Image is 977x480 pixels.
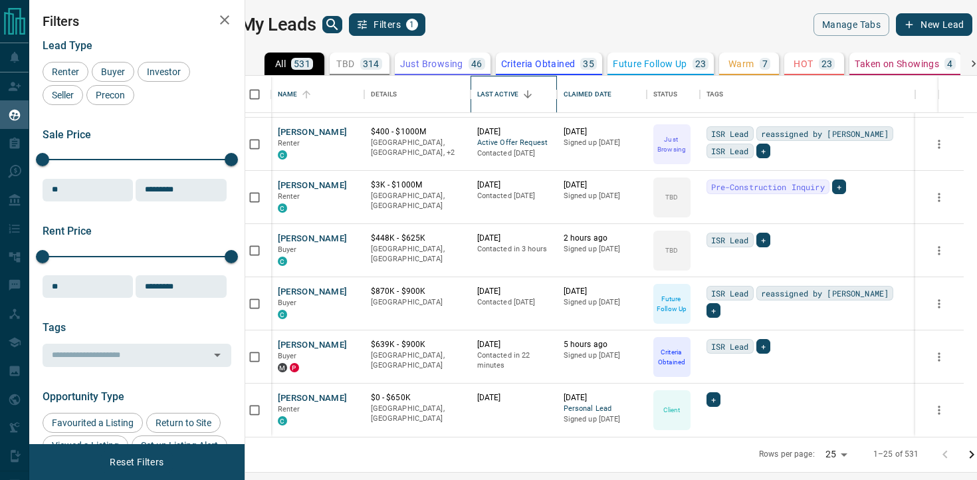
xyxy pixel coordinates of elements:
p: Criteria Obtained [501,59,576,68]
p: Rows per page: [759,449,815,460]
button: [PERSON_NAME] [278,126,348,139]
div: property.ca [290,363,299,372]
p: 2 hours ago [564,233,640,244]
p: $870K - $900K [371,286,464,297]
span: Renter [278,192,300,201]
p: Client [663,405,681,415]
div: + [756,339,770,354]
p: [DATE] [477,392,550,404]
div: Return to Site [146,413,221,433]
p: All [275,59,286,68]
p: TBD [665,192,678,202]
span: Seller [47,90,78,100]
p: Contacted [DATE] [477,148,550,159]
button: more [929,347,949,367]
div: Viewed a Listing [43,435,128,455]
button: Open [208,346,227,364]
div: Renter [43,62,88,82]
p: [GEOGRAPHIC_DATA] [371,297,464,308]
div: Status [653,76,678,113]
span: Lead Type [43,39,92,52]
span: reassigned by [PERSON_NAME] [761,127,889,140]
span: Rent Price [43,225,92,237]
p: Signed up [DATE] [564,414,640,425]
div: Last Active [471,76,557,113]
span: ISR Lead [711,144,749,158]
div: 25 [820,445,852,464]
button: New Lead [896,13,972,36]
span: reassigned by [PERSON_NAME] [761,287,889,300]
span: Renter [47,66,84,77]
div: Status [647,76,700,113]
p: TBD [336,59,354,68]
button: more [929,187,949,207]
span: Buyer [278,245,297,254]
p: HOT [794,59,813,68]
span: Active Offer Request [477,138,550,149]
span: Viewed a Listing [47,440,124,451]
p: 23 [821,59,833,68]
p: 23 [695,59,706,68]
div: Tags [700,76,915,113]
p: 35 [583,59,594,68]
p: [DATE] [477,126,550,138]
div: condos.ca [278,257,287,266]
button: more [929,294,949,314]
span: Buyer [278,352,297,360]
span: Set up Listing Alert [136,440,223,451]
p: Just Browsing [655,134,689,154]
p: $3K - $1000M [371,180,464,191]
button: Reset Filters [101,451,172,473]
p: Warm [728,59,754,68]
p: Contacted [DATE] [477,191,550,201]
p: [GEOGRAPHIC_DATA], [GEOGRAPHIC_DATA] [371,350,464,371]
button: [PERSON_NAME] [278,180,348,192]
p: Signed up [DATE] [564,191,640,201]
span: Tags [43,321,66,334]
p: [DATE] [564,286,640,297]
div: Details [364,76,471,113]
span: Sale Price [43,128,91,141]
span: + [711,304,716,317]
button: more [929,400,949,420]
button: more [929,241,949,261]
button: Sort [518,85,537,104]
button: [PERSON_NAME] [278,286,348,299]
div: + [756,144,770,158]
div: Last Active [477,76,518,113]
div: mrloft.ca [278,363,287,372]
div: Claimed Date [557,76,647,113]
p: Signed up [DATE] [564,350,640,361]
div: condos.ca [278,150,287,160]
div: + [706,303,720,318]
p: [GEOGRAPHIC_DATA], [GEOGRAPHIC_DATA] [371,191,464,211]
p: Signed up [DATE] [564,138,640,148]
p: $639K - $900K [371,339,464,350]
button: search button [322,16,342,33]
span: Favourited a Listing [47,418,138,428]
button: more [929,134,949,154]
span: + [711,393,716,406]
button: [PERSON_NAME] [278,233,348,245]
p: [GEOGRAPHIC_DATA], [GEOGRAPHIC_DATA] [371,404,464,424]
span: Pre-Construction Inquiry [711,180,825,193]
p: 314 [363,59,380,68]
p: Contacted [DATE] [477,297,550,308]
span: + [761,233,766,247]
div: Claimed Date [564,76,612,113]
div: Seller [43,85,83,105]
div: + [706,392,720,407]
p: Signed up [DATE] [564,297,640,308]
div: condos.ca [278,203,287,213]
span: + [761,144,766,158]
span: Buyer [278,299,297,307]
span: 1 [407,20,417,29]
span: + [837,180,841,193]
p: $448K - $625K [371,233,464,244]
p: 4 [947,59,952,68]
p: [DATE] [564,126,640,138]
div: Tags [706,76,724,113]
div: Precon [86,85,134,105]
h1: My Leads [240,14,316,35]
span: Return to Site [151,418,216,428]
